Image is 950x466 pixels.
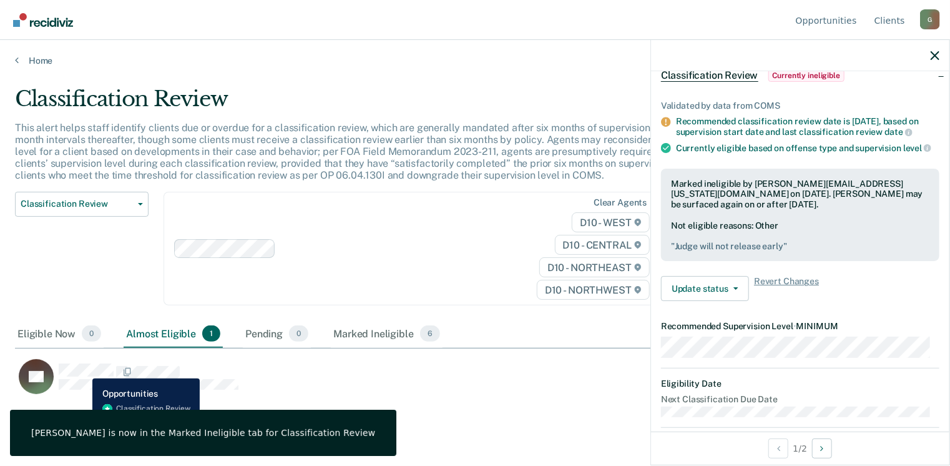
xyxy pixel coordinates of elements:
[920,9,940,29] button: Profile dropdown button
[754,276,819,301] span: Revert Changes
[661,69,758,82] span: Classification Review
[920,9,940,29] div: G
[671,241,929,252] pre: " Judge will not release early "
[15,359,820,409] div: CaseloadOpportunityCell-0885018
[331,320,443,348] div: Marked Ineligible
[594,197,647,208] div: Clear agents
[676,142,939,154] div: Currently eligible based on offense type and supervision
[661,394,939,405] dt: Next Classification Due Date
[420,325,440,342] span: 6
[15,55,935,66] a: Home
[13,13,73,27] img: Recidiviz
[651,56,949,96] div: Classification ReviewCurrently ineligible
[537,280,649,300] span: D10 - NORTHWEST
[31,427,375,439] div: [PERSON_NAME] is now in the Marked Ineligible tab for Classification Review
[21,199,133,209] span: Classification Review
[15,320,104,348] div: Eligible Now
[124,320,223,348] div: Almost Eligible
[768,439,788,459] button: Previous Opportunity
[15,122,724,182] p: This alert helps staff identify clients due or overdue for a classification review, which are gen...
[82,325,101,342] span: 0
[793,321,796,331] span: •
[661,276,749,301] button: Update status
[661,379,939,389] dt: Eligibility Date
[289,325,308,342] span: 0
[661,101,939,111] div: Validated by data from COMS
[651,432,949,465] div: 1 / 2
[671,179,929,210] div: Marked ineligible by [PERSON_NAME][EMAIL_ADDRESS][US_STATE][DOMAIN_NAME] on [DATE]. [PERSON_NAME]...
[903,143,931,153] span: level
[15,86,728,122] div: Classification Review
[671,221,929,252] div: Not eligible reasons: Other
[676,116,939,137] div: Recommended classification review date is [DATE], based on supervision start date and last classi...
[572,212,649,232] span: D10 - WEST
[555,235,650,255] span: D10 - CENTRAL
[768,69,845,82] span: Currently ineligible
[812,439,832,459] button: Next Opportunity
[539,257,649,277] span: D10 - NORTHEAST
[243,320,311,348] div: Pending
[202,325,220,342] span: 1
[661,321,939,332] dt: Recommended Supervision Level MINIMUM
